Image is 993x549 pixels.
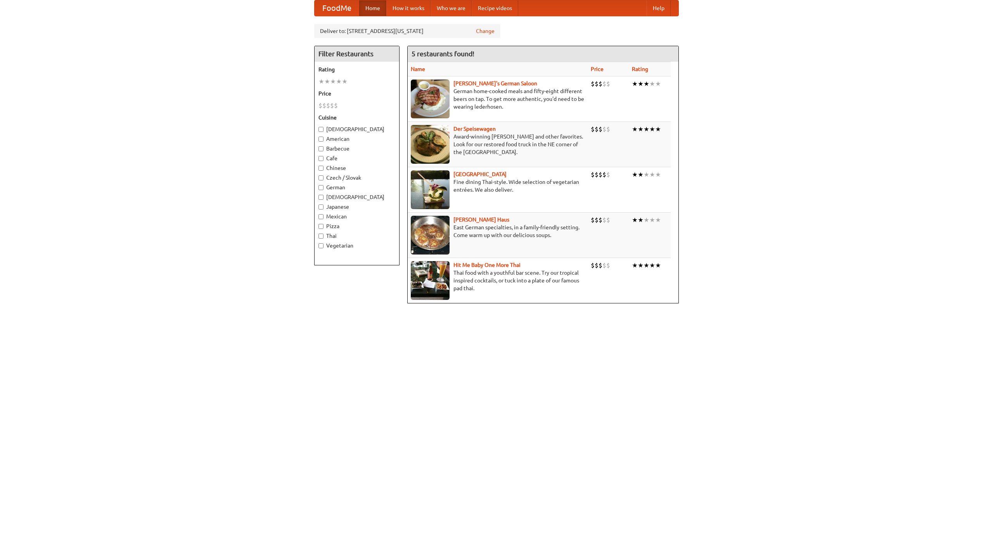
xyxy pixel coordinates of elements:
li: ★ [632,261,638,270]
li: ★ [632,80,638,88]
li: ★ [330,77,336,86]
input: [DEMOGRAPHIC_DATA] [318,195,324,200]
li: $ [602,125,606,133]
li: ★ [649,216,655,224]
li: $ [326,101,330,110]
li: $ [322,101,326,110]
label: [DEMOGRAPHIC_DATA] [318,125,395,133]
li: $ [595,125,599,133]
li: ★ [649,261,655,270]
li: $ [606,170,610,179]
input: Mexican [318,214,324,219]
a: Change [476,27,495,35]
li: $ [595,170,599,179]
li: $ [595,261,599,270]
li: ★ [644,216,649,224]
label: Cafe [318,154,395,162]
li: ★ [638,261,644,270]
label: [DEMOGRAPHIC_DATA] [318,193,395,201]
li: ★ [649,125,655,133]
a: [PERSON_NAME]'s German Saloon [453,80,537,87]
li: $ [599,170,602,179]
li: ★ [638,125,644,133]
li: ★ [318,77,324,86]
li: $ [595,216,599,224]
li: ★ [655,125,661,133]
h4: Filter Restaurants [315,46,399,62]
li: ★ [644,125,649,133]
img: babythai.jpg [411,261,450,300]
li: ★ [638,170,644,179]
li: $ [602,261,606,270]
li: ★ [655,216,661,224]
h5: Price [318,90,395,97]
label: Mexican [318,213,395,220]
li: $ [602,80,606,88]
label: Japanese [318,203,395,211]
li: ★ [644,261,649,270]
ng-pluralize: 5 restaurants found! [412,50,474,57]
li: $ [599,261,602,270]
input: Cafe [318,156,324,161]
li: ★ [649,170,655,179]
label: German [318,184,395,191]
p: German home-cooked meals and fifty-eight different beers on tap. To get more authentic, you'd nee... [411,87,585,111]
li: $ [606,261,610,270]
input: Vegetarian [318,243,324,248]
input: Japanese [318,204,324,210]
li: $ [606,125,610,133]
input: American [318,137,324,142]
input: Pizza [318,224,324,229]
li: ★ [336,77,342,86]
li: $ [591,125,595,133]
label: Thai [318,232,395,240]
li: $ [330,101,334,110]
a: [GEOGRAPHIC_DATA] [453,171,507,177]
li: $ [318,101,322,110]
a: Home [359,0,386,16]
li: ★ [342,77,348,86]
li: $ [591,170,595,179]
li: $ [591,261,595,270]
a: Price [591,66,604,72]
img: speisewagen.jpg [411,125,450,164]
p: East German specialties, in a family-friendly setting. Come warm up with our delicious soups. [411,223,585,239]
label: American [318,135,395,143]
h5: Cuisine [318,114,395,121]
input: Chinese [318,166,324,171]
li: $ [591,80,595,88]
b: [PERSON_NAME] Haus [453,216,509,223]
label: Vegetarian [318,242,395,249]
input: Barbecue [318,146,324,151]
li: ★ [644,170,649,179]
li: $ [595,80,599,88]
li: $ [606,80,610,88]
li: $ [599,125,602,133]
div: Deliver to: [STREET_ADDRESS][US_STATE] [314,24,500,38]
li: ★ [632,125,638,133]
input: German [318,185,324,190]
li: $ [602,170,606,179]
li: ★ [655,80,661,88]
p: Thai food with a youthful bar scene. Try our tropical inspired cocktails, or tuck into a plate of... [411,269,585,292]
b: Der Speisewagen [453,126,496,132]
li: $ [599,216,602,224]
li: $ [334,101,338,110]
li: ★ [655,170,661,179]
a: Hit Me Baby One More Thai [453,262,521,268]
li: ★ [649,80,655,88]
li: $ [591,216,595,224]
input: Czech / Slovak [318,175,324,180]
label: Czech / Slovak [318,174,395,182]
li: ★ [638,80,644,88]
p: Award-winning [PERSON_NAME] and other favorites. Look for our restored food truck in the NE corne... [411,133,585,156]
a: Rating [632,66,648,72]
li: ★ [632,170,638,179]
a: FoodMe [315,0,359,16]
li: ★ [632,216,638,224]
label: Chinese [318,164,395,172]
input: Thai [318,234,324,239]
